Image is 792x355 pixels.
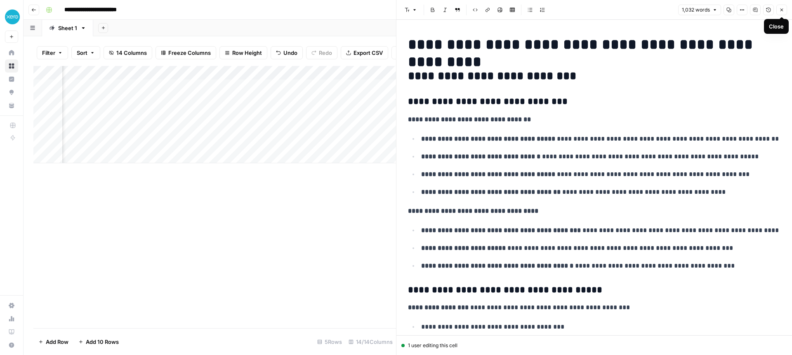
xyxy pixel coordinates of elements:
a: Insights [5,73,18,86]
div: 5 Rows [314,335,345,348]
button: Sort [71,46,100,59]
span: Filter [42,49,55,57]
div: Close [769,22,784,31]
span: Add 10 Rows [86,338,119,346]
button: Add Row [33,335,73,348]
a: Home [5,46,18,59]
span: Sort [77,49,87,57]
div: Sheet 1 [58,24,77,32]
button: Undo [271,46,303,59]
button: Add 10 Rows [73,335,124,348]
div: 14/14 Columns [345,335,396,348]
div: 1 user editing this cell [401,342,787,349]
button: Redo [306,46,337,59]
span: 14 Columns [116,49,147,57]
span: Row Height [232,49,262,57]
button: Export CSV [341,46,388,59]
a: Settings [5,299,18,312]
span: 1,032 words [682,6,710,14]
a: Usage [5,312,18,325]
button: Filter [37,46,68,59]
span: Export CSV [354,49,383,57]
button: Help + Support [5,339,18,352]
button: Workspace: XeroOps [5,7,18,27]
span: Undo [283,49,297,57]
span: Add Row [46,338,68,346]
a: Opportunities [5,86,18,99]
a: Browse [5,59,18,73]
button: 1,032 words [678,5,721,15]
button: Row Height [219,46,267,59]
button: Freeze Columns [156,46,216,59]
span: Redo [319,49,332,57]
span: Freeze Columns [168,49,211,57]
a: Your Data [5,99,18,112]
img: XeroOps Logo [5,9,20,24]
a: Learning Hub [5,325,18,339]
a: Sheet 1 [42,20,93,36]
button: 14 Columns [104,46,152,59]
